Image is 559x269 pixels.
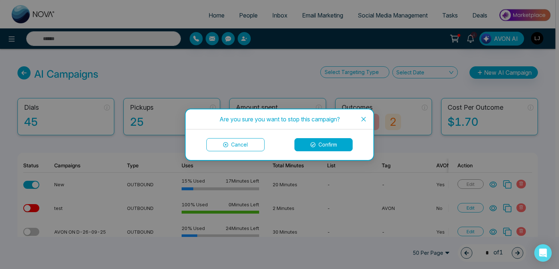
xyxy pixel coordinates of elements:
[534,244,552,262] div: Open Intercom Messenger
[354,109,373,129] button: Close
[206,138,265,151] button: Cancel
[361,116,366,122] span: close
[194,115,365,123] div: Are you sure you want to stop this campaign?
[294,138,353,151] button: Confirm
